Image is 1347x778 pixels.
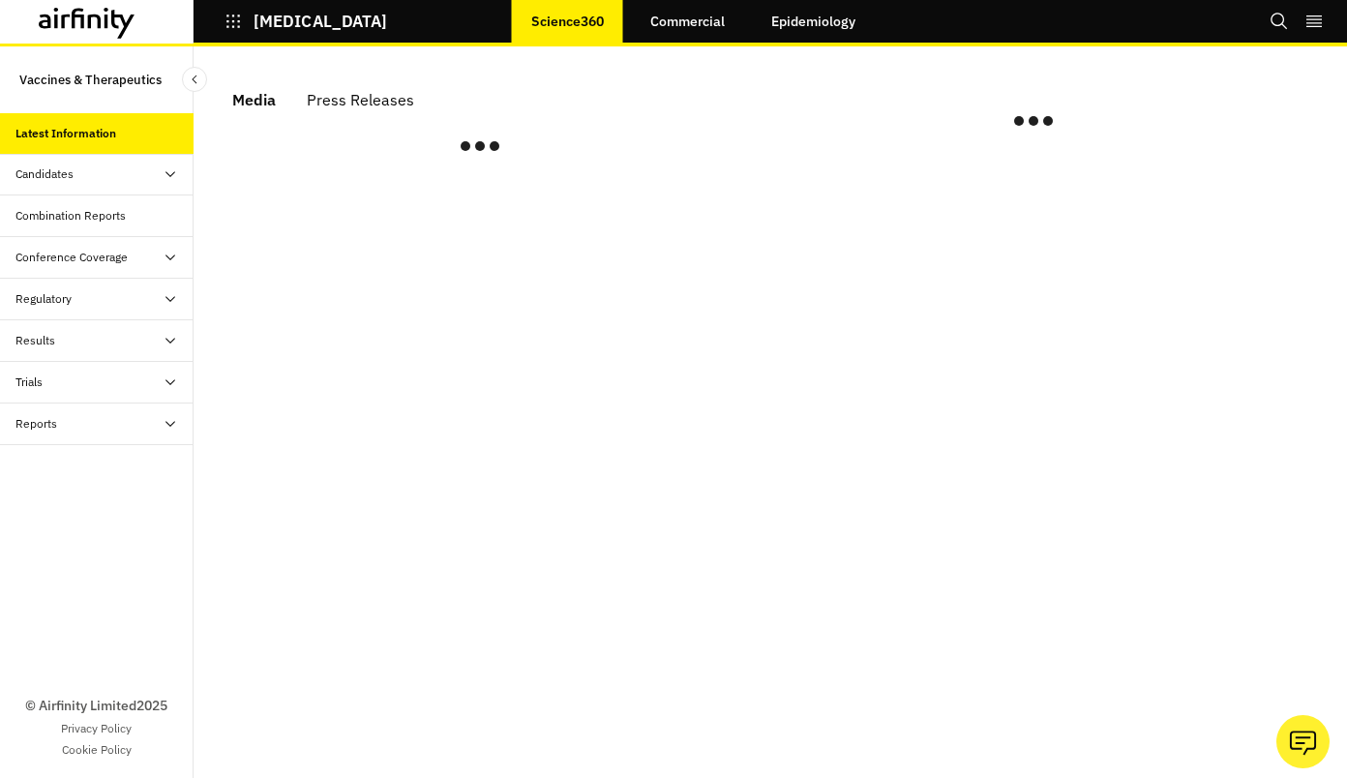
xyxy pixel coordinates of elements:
p: [MEDICAL_DATA] [254,13,387,30]
button: Search [1270,5,1289,38]
button: Close Sidebar [182,67,207,92]
div: Press Releases [307,85,414,114]
div: Latest Information [15,125,116,142]
button: [MEDICAL_DATA] [224,5,387,38]
p: Vaccines & Therapeutics [19,62,162,98]
a: Cookie Policy [62,741,132,759]
div: Combination Reports [15,207,126,224]
div: Reports [15,415,57,433]
a: Privacy Policy [61,720,132,737]
div: Regulatory [15,290,72,308]
p: © Airfinity Limited 2025 [25,696,167,716]
div: Trials [15,374,43,391]
div: Candidates [15,165,74,183]
p: Science360 [531,14,604,29]
div: Conference Coverage [15,249,128,266]
div: Results [15,332,55,349]
div: Media [232,85,276,114]
button: Ask our analysts [1276,715,1330,768]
